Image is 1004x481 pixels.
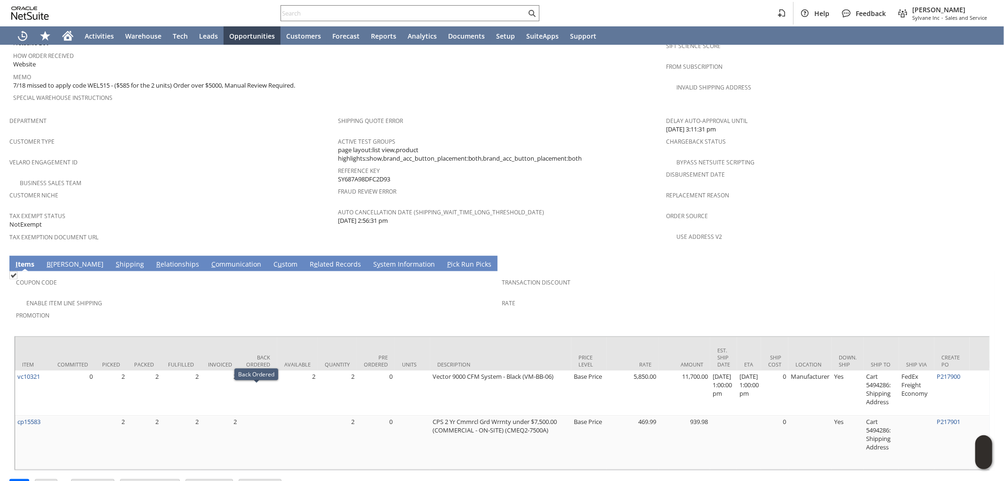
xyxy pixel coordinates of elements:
[229,32,275,41] span: Opportunities
[120,26,167,45] a: Warehouse
[666,63,723,71] a: From Subscription
[168,361,194,368] div: Fulfilled
[201,371,239,416] td: 2
[899,371,934,416] td: FedEx Freight Economy
[744,361,754,368] div: ETA
[607,371,659,416] td: 5,850.00
[102,361,120,368] div: Picked
[371,32,396,41] span: Reports
[839,354,857,368] div: Down. Ship
[832,416,864,470] td: Yes
[127,371,161,416] td: 2
[26,299,102,307] a: Enable Item Line Shipping
[338,138,395,146] a: Active Test Groups
[666,125,716,134] span: [DATE] 3:11:31 pm
[490,26,521,45] a: Setup
[281,8,526,19] input: Search
[717,347,730,368] div: Est. Ship Date
[502,299,516,307] a: Rate
[332,32,360,41] span: Forecast
[34,26,56,45] div: Shortcuts
[314,260,318,269] span: e
[199,32,218,41] span: Leads
[502,278,571,286] a: Transaction Discount
[856,9,886,18] span: Feedback
[448,32,485,41] span: Documents
[937,372,960,381] a: P217900
[13,81,295,90] span: 7/18 missed to apply code WEL515 - ($585 for the 2 units) Order over $5000, Manual Review Required.
[57,361,88,368] div: Committed
[154,260,201,270] a: Relationships
[659,416,710,470] td: 939.98
[284,361,311,368] div: Available
[278,260,282,269] span: u
[338,117,403,125] a: Shipping Quote Error
[912,5,987,14] span: [PERSON_NAME]
[430,416,571,470] td: CPS 2 Yr Cmmrcl Grd Wrrnty under $7,500.00 (COMMERCIAL - ON-SITE) (CMEQ2-7500A)
[978,258,989,269] a: Unrolled view on
[941,14,943,21] span: -
[156,260,161,269] span: R
[113,260,146,270] a: Shipping
[134,361,154,368] div: Packed
[44,260,106,270] a: B[PERSON_NAME]
[365,26,402,45] a: Reports
[832,371,864,416] td: Yes
[271,260,300,270] a: Custom
[357,416,395,470] td: 0
[945,14,987,21] span: Sales and Service
[676,158,755,166] a: Bypass NetSuite Scripting
[526,32,559,41] span: SuiteApps
[788,371,832,416] td: Manufacturer
[211,260,216,269] span: C
[9,233,98,241] a: Tax Exemption Document URL
[676,233,722,241] a: Use Address V2
[521,26,564,45] a: SuiteApps
[116,260,120,269] span: S
[614,361,651,368] div: Rate
[20,179,81,187] a: Business Sales Team
[338,208,545,216] a: Auto Cancellation Date (shipping_wait_time_long_threshold_date)
[676,83,751,91] a: Invalid Shipping Address
[364,354,388,368] div: Pre Ordered
[318,371,357,416] td: 2
[9,220,42,229] span: NotExempt
[325,361,350,368] div: Quantity
[402,361,423,368] div: Units
[9,191,58,199] a: Customer Niche
[814,9,829,18] span: Help
[13,73,31,81] a: Memo
[17,417,40,426] a: cp15583
[941,354,963,368] div: Create PO
[408,32,437,41] span: Analytics
[17,30,28,41] svg: Recent Records
[975,435,992,469] iframe: Click here to launch Oracle Guided Learning Help Panel
[666,138,726,146] a: Chargeback Status
[666,117,747,125] a: Delay Auto-Approval Until
[447,260,451,269] span: P
[17,372,40,381] a: vc10321
[666,212,708,220] a: Order Source
[13,94,112,102] a: Special Warehouse Instructions
[761,371,788,416] td: 0
[40,30,51,41] svg: Shortcuts
[659,371,710,416] td: 11,700.00
[16,311,49,319] a: Promotion
[371,260,437,270] a: System Information
[208,361,232,368] div: Invoiced
[173,32,188,41] span: Tech
[224,26,281,45] a: Opportunities
[9,117,47,125] a: Department
[9,158,78,166] a: Velaro Engagement ID
[79,26,120,45] a: Activities
[571,416,607,470] td: Base Price
[864,416,899,470] td: Cart 5494286: Shipping Address
[11,26,34,45] a: Recent Records
[16,278,57,286] a: Coupon Code
[85,32,114,41] span: Activities
[402,26,442,45] a: Analytics
[607,416,659,470] td: 469.99
[281,26,327,45] a: Customers
[761,416,788,470] td: 0
[768,354,781,368] div: Ship Cost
